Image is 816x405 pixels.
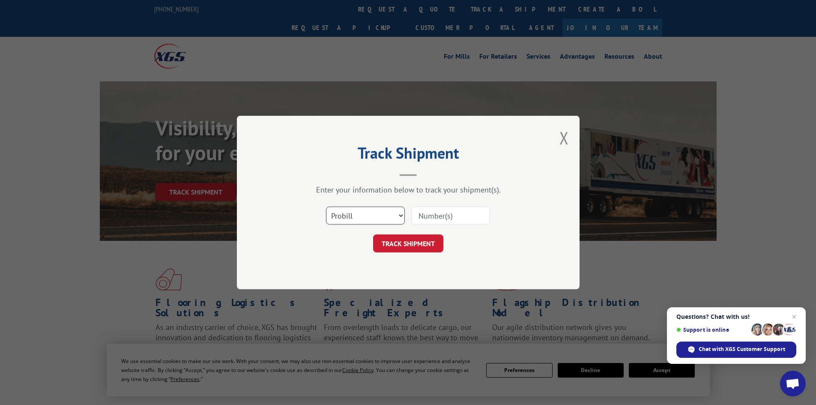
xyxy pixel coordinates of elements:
[559,126,569,149] button: Close modal
[280,185,537,195] div: Enter your information below to track your shipment(s).
[699,345,785,353] span: Chat with XGS Customer Support
[373,234,443,252] button: TRACK SHIPMENT
[280,147,537,163] h2: Track Shipment
[789,312,799,322] span: Close chat
[676,342,796,358] div: Chat with XGS Customer Support
[780,371,806,396] div: Open chat
[676,313,796,320] span: Questions? Chat with us!
[411,207,490,225] input: Number(s)
[676,327,748,333] span: Support is online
